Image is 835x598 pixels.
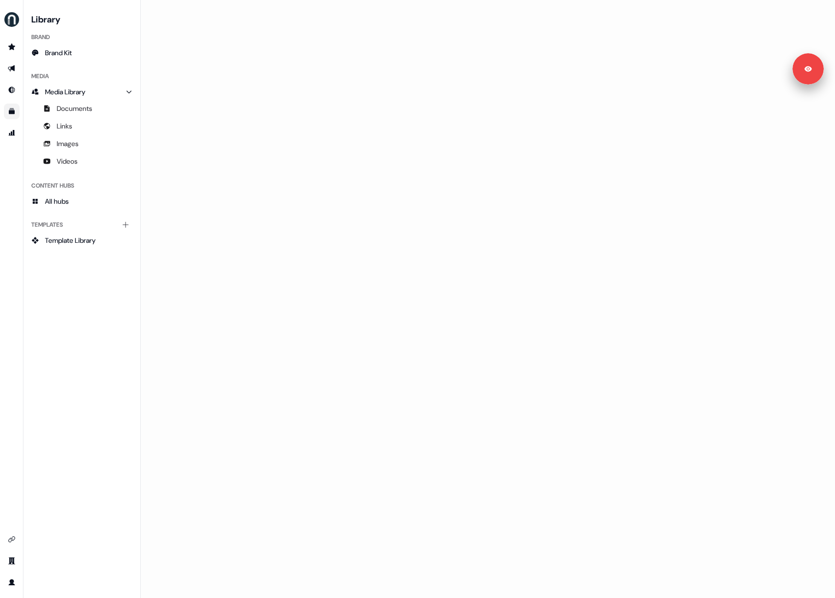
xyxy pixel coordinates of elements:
[57,104,92,113] span: Documents
[4,125,20,141] a: Go to attribution
[45,48,72,58] span: Brand Kit
[45,235,96,245] span: Template Library
[4,553,20,569] a: Go to team
[27,29,136,45] div: Brand
[27,233,136,248] a: Template Library
[57,121,72,131] span: Links
[27,68,136,84] div: Media
[27,45,136,61] a: Brand Kit
[27,178,136,193] div: Content Hubs
[57,139,79,149] span: Images
[45,196,69,206] span: All hubs
[57,156,78,166] span: Videos
[4,39,20,55] a: Go to prospects
[27,153,136,169] a: Videos
[27,12,136,25] h3: Library
[45,87,86,97] span: Media Library
[4,532,20,547] a: Go to integrations
[27,136,136,151] a: Images
[4,61,20,76] a: Go to outbound experience
[27,101,136,116] a: Documents
[27,118,136,134] a: Links
[4,575,20,590] a: Go to profile
[4,104,20,119] a: Go to templates
[27,193,136,209] a: All hubs
[27,84,136,100] a: Media Library
[27,217,136,233] div: Templates
[4,82,20,98] a: Go to Inbound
